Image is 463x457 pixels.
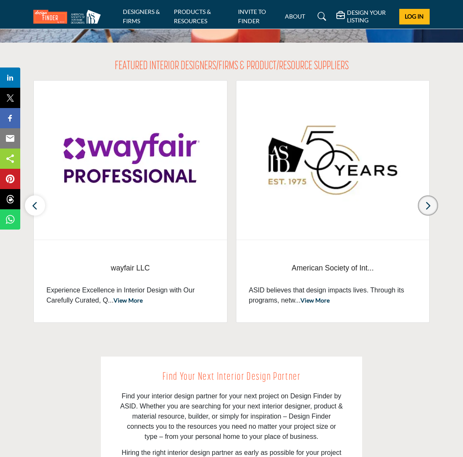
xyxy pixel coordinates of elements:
[120,369,343,385] h2: Find Your Next Interior Design Partner
[174,8,211,24] a: PRODUCTS & RESOURCES
[405,13,424,20] span: Log In
[301,297,330,304] a: View More
[249,285,417,306] p: ASID believes that design impacts lives. Through its programs, netw...
[34,81,227,240] img: wayfair LLC
[285,13,305,20] a: ABOUT
[236,81,430,240] img: American Society of Interior Designers
[114,297,143,304] a: View More
[115,59,349,74] h2: FEATURED INTERIOR DESIGNERS/FIRMS & PRODUCT/RESOURCE SUPPLIERS
[249,257,417,279] a: American Society of Int...
[46,285,214,306] p: Experience Excellence in Interior Design with Our Carefully Curated, Q...
[309,10,332,23] a: Search
[46,257,214,279] a: wayfair LLC
[399,9,430,24] button: Log In
[249,257,417,279] span: American Society of Interior Designers
[33,10,105,24] img: Site Logo
[238,8,266,24] a: INVITE TO FINDER
[249,262,417,273] span: American Society of Int...
[123,8,160,24] a: DESIGNERS & FIRMS
[347,9,393,24] h5: DESIGN YOUR LISTING
[120,391,343,442] p: Find your interior design partner for your next project on Design Finder by ASID. Whether you are...
[336,9,393,24] div: DESIGN YOUR LISTING
[46,262,214,273] span: wayfair LLC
